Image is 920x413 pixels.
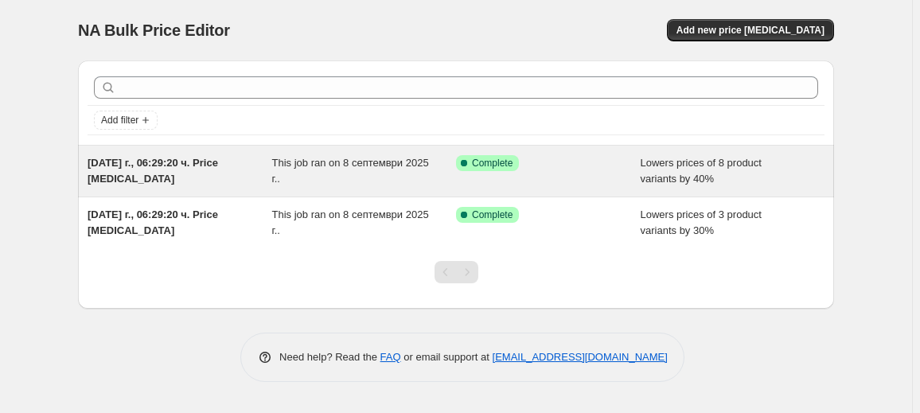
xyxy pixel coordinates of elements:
nav: Pagination [435,261,478,283]
span: Complete [472,157,513,169]
button: Add new price [MEDICAL_DATA] [667,19,834,41]
span: Lowers prices of 3 product variants by 30% [641,208,762,236]
span: This job ran on 8 септември 2025 г.. [272,208,429,236]
span: or email support at [401,351,493,363]
a: [EMAIL_ADDRESS][DOMAIN_NAME] [493,351,668,363]
span: [DATE] г., 06:29:20 ч. Price [MEDICAL_DATA] [88,157,218,185]
a: FAQ [380,351,401,363]
span: Need help? Read the [279,351,380,363]
span: [DATE] г., 06:29:20 ч. Price [MEDICAL_DATA] [88,208,218,236]
span: Add new price [MEDICAL_DATA] [676,24,824,37]
span: Add filter [101,114,138,127]
span: Lowers prices of 8 product variants by 40% [641,157,762,185]
span: NA Bulk Price Editor [78,21,230,39]
span: This job ran on 8 септември 2025 г.. [272,157,429,185]
button: Add filter [94,111,158,130]
span: Complete [472,208,513,221]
